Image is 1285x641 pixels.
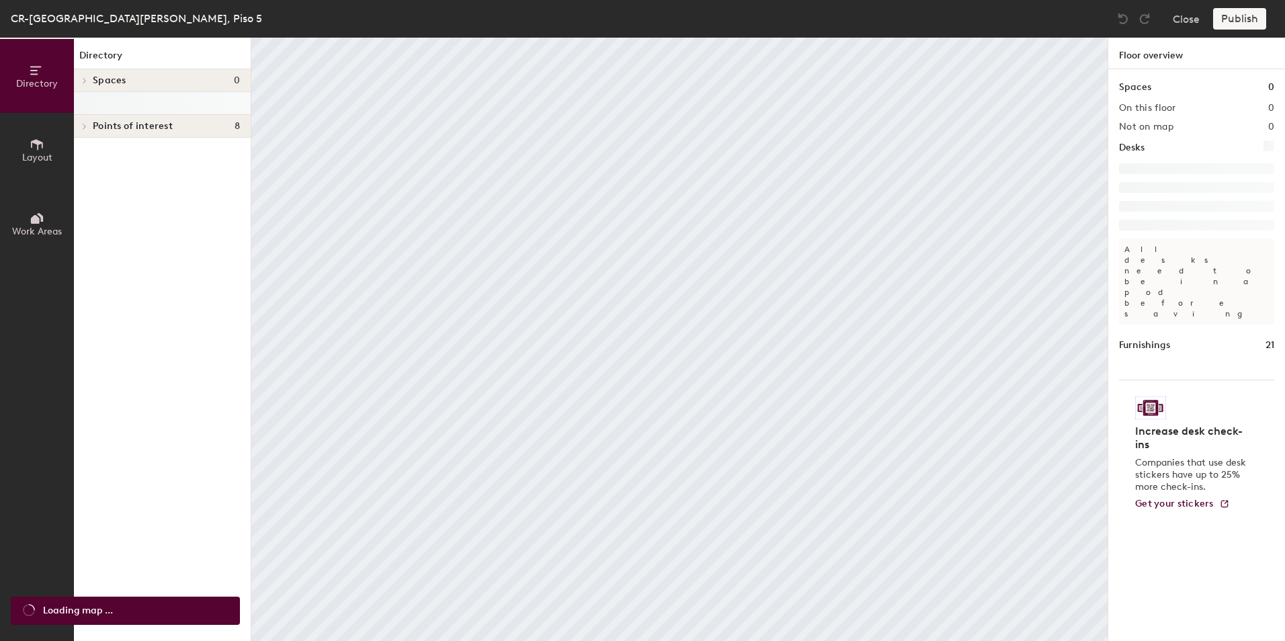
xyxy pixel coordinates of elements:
span: Points of interest [93,121,173,132]
img: Undo [1116,12,1130,26]
h1: Floor overview [1108,38,1285,69]
h1: 0 [1268,80,1274,95]
span: Layout [22,152,52,163]
canvas: Map [251,38,1108,641]
span: Loading map ... [43,603,113,618]
div: CR-[GEOGRAPHIC_DATA][PERSON_NAME], Piso 5 [11,10,262,27]
span: Spaces [93,75,126,86]
h1: Spaces [1119,80,1151,95]
p: All desks need to be in a pod before saving [1119,239,1274,325]
h1: 21 [1266,338,1274,353]
h1: Furnishings [1119,338,1170,353]
button: Close [1173,8,1200,30]
span: Get your stickers [1135,498,1214,509]
h2: 0 [1268,122,1274,132]
span: 8 [235,121,240,132]
span: Directory [16,78,58,89]
p: Companies that use desk stickers have up to 25% more check-ins. [1135,457,1250,493]
img: Sticker logo [1135,396,1166,419]
h1: Directory [74,48,251,69]
img: Redo [1138,12,1151,26]
h2: On this floor [1119,103,1176,114]
span: Work Areas [12,226,62,237]
h2: Not on map [1119,122,1173,132]
span: 0 [234,75,240,86]
a: Get your stickers [1135,499,1230,510]
h4: Increase desk check-ins [1135,425,1250,452]
h2: 0 [1268,103,1274,114]
h1: Desks [1119,140,1145,155]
